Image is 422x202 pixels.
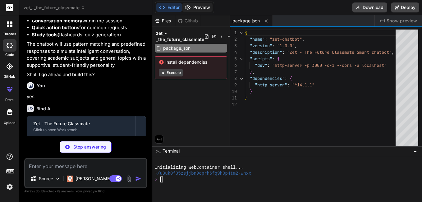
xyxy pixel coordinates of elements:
[392,49,394,55] span: ,
[159,69,183,76] button: Execute
[163,44,191,52] span: package.json
[252,69,255,75] span: ,
[245,30,247,35] span: {
[414,148,417,154] span: −
[277,43,295,48] span: "1.0.0"
[245,95,247,101] span: }
[272,43,275,48] span: :
[39,176,53,182] p: Source
[230,36,237,43] div: 2
[155,171,251,177] span: ~/u3uk0f35zsjjbn9cprh6fq9h0p4tm2-wnxx
[230,43,237,49] div: 3
[3,31,16,37] label: threads
[4,74,15,79] label: GitHub
[5,52,14,57] label: code
[155,165,244,171] span: Initializing WebContainer shell...
[287,49,392,55] span: "Zet - The Future Classmate Smart Chatbot"
[302,36,305,42] span: ,
[4,181,15,192] img: settings
[250,49,282,55] span: "description"
[32,25,79,30] strong: Quick action buttons
[156,148,161,154] span: >_
[32,31,146,39] li: (flashcards, quiz generation)
[387,18,417,24] span: Show preview
[295,43,297,48] span: ,
[272,62,387,68] span: "http-server -p 3000 -c-1 --cors -a localhost"
[24,5,85,11] span: zet_-_the_future_classmate
[250,89,252,94] span: }
[270,36,302,42] span: "zet-chatbot"
[230,101,237,108] div: 12
[277,56,280,62] span: {
[230,88,237,95] div: 10
[24,188,147,194] p: Always double-check its answers. Your in Bind
[255,82,287,88] span: "http-server"
[255,62,267,68] span: "dev"
[290,76,292,81] span: {
[237,75,245,82] div: Click to collapse the range.
[272,56,275,62] span: :
[230,75,237,82] div: 8
[83,189,94,193] span: privacy
[230,56,237,62] div: 5
[230,49,237,56] div: 4
[175,18,201,24] div: Github
[156,30,204,43] span: zet_-_the_future_classmate
[67,176,73,182] img: Claude 4 Sonnet
[287,82,290,88] span: :
[352,2,387,12] button: Download
[27,41,146,69] p: The chatbot will use pattern matching and predefined responses to simulate intelligent conversati...
[27,71,146,78] p: Shall I go ahead and build this?
[76,176,122,182] p: [PERSON_NAME] 4 S..
[33,121,129,127] div: Zet - The Future Classmate
[230,30,237,36] div: 1
[292,82,314,88] span: "^14.1.1"
[237,56,245,62] div: Click to collapse the range.
[5,97,14,103] label: prem
[230,82,237,88] div: 9
[163,148,180,154] span: Terminal
[159,59,223,65] span: Install dependencies
[4,120,16,126] label: Upload
[32,32,57,38] strong: Study tools
[152,18,175,24] div: Files
[37,83,45,89] h6: You
[32,24,146,31] li: for common requests
[250,56,272,62] span: "scripts"
[126,175,133,182] img: attachment
[250,69,252,75] span: }
[32,17,146,25] li: within the session
[156,3,182,12] button: Editor
[230,62,237,69] div: 6
[237,30,245,36] div: Click to collapse the range.
[155,177,158,182] span: ❯
[265,36,267,42] span: :
[33,127,129,132] div: Click to open Workbench
[73,144,106,150] p: Stop answering
[32,18,82,24] strong: Conversation memory
[27,93,146,100] p: yes
[282,49,285,55] span: :
[267,62,270,68] span: :
[55,176,60,181] img: Pick Models
[135,176,141,182] img: icon
[412,146,418,156] button: −
[232,18,260,24] span: package.json
[230,95,237,101] div: 11
[230,69,237,75] div: 7
[36,106,52,112] h6: Bind AI
[250,76,285,81] span: "dependencies"
[285,76,287,81] span: :
[391,2,419,12] button: Deploy
[250,43,272,48] span: "version"
[250,36,265,42] span: "name"
[182,3,213,12] button: Preview
[27,116,135,137] button: Zet - The Future ClassmateClick to open Workbench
